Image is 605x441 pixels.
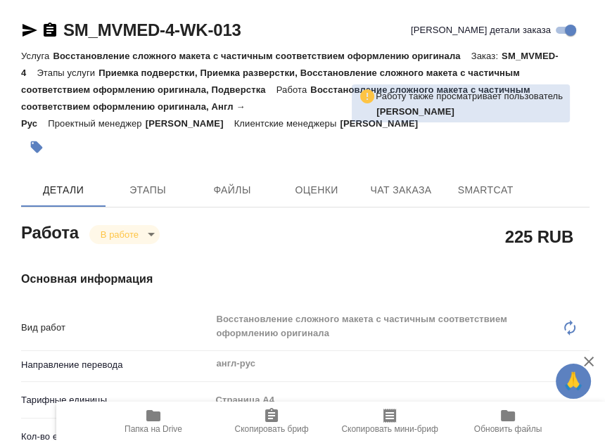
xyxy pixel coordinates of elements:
[21,219,79,244] h2: Работа
[283,181,350,199] span: Оценки
[331,402,449,441] button: Скопировать мини-бриф
[234,118,340,129] p: Клиентские менеджеры
[376,105,563,119] p: Архипова Екатерина
[198,181,266,199] span: Файлы
[114,181,181,199] span: Этапы
[21,321,210,335] p: Вид работ
[505,224,573,248] h2: 225 RUB
[556,364,591,399] button: 🙏
[341,424,438,434] span: Скопировать мини-бриф
[96,229,143,241] button: В работе
[94,402,212,441] button: Папка на Drive
[21,393,210,407] p: Тарифные единицы
[21,51,53,61] p: Услуга
[21,271,590,288] h4: Основная информация
[376,106,454,117] b: [PERSON_NAME]
[89,225,160,244] div: В работе
[276,84,311,95] p: Работа
[367,181,435,199] span: Чат заказа
[63,20,241,39] a: SM_MVMED-4-WK-013
[53,51,471,61] p: Восстановление сложного макета с частичным соответствием оформлению оригинала
[21,68,520,95] p: Приемка подверстки, Приемка разверстки, Восстановление сложного макета с частичным соответствием ...
[210,388,590,412] div: Страница А4
[340,118,428,129] p: [PERSON_NAME]
[212,402,331,441] button: Скопировать бриф
[561,366,585,396] span: 🙏
[449,402,567,441] button: Обновить файлы
[48,118,145,129] p: Проектный менеджер
[474,424,542,434] span: Обновить файлы
[21,22,38,39] button: Скопировать ссылку для ЯМессенджера
[21,358,210,372] p: Направление перевода
[37,68,98,78] p: Этапы услуги
[146,118,234,129] p: [PERSON_NAME]
[125,424,182,434] span: Папка на Drive
[21,132,52,162] button: Добавить тэг
[30,181,97,199] span: Детали
[376,89,563,103] p: Работу также просматривает пользователь
[21,84,530,129] p: Восстановление сложного макета с частичным соответствием оформлению оригинала, Англ → Рус
[471,51,502,61] p: Заказ:
[234,424,308,434] span: Скопировать бриф
[452,181,519,199] span: SmartCat
[411,23,551,37] span: [PERSON_NAME] детали заказа
[42,22,58,39] button: Скопировать ссылку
